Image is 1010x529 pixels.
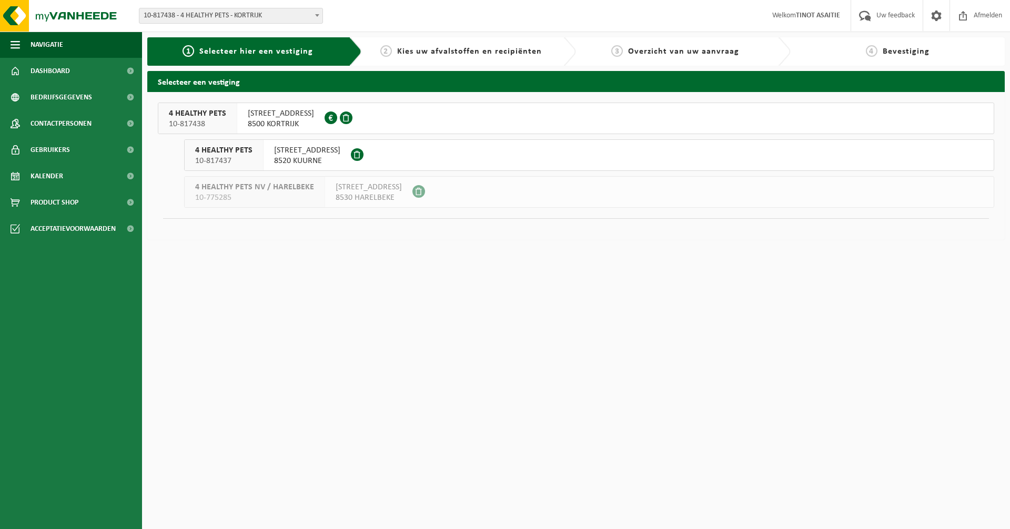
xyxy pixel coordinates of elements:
[336,192,402,203] span: 8530 HARELBEKE
[796,12,840,19] strong: TINOT ASAITIE
[199,47,313,56] span: Selecteer hier een vestiging
[195,156,252,166] span: 10-817437
[158,103,994,134] button: 4 HEALTHY PETS 10-817438 [STREET_ADDRESS]8500 KORTRIJK
[169,119,226,129] span: 10-817438
[195,192,314,203] span: 10-775285
[31,110,92,137] span: Contactpersonen
[31,216,116,242] span: Acceptatievoorwaarden
[169,108,226,119] span: 4 HEALTHY PETS
[31,189,78,216] span: Product Shop
[31,58,70,84] span: Dashboard
[883,47,930,56] span: Bevestiging
[183,45,194,57] span: 1
[31,137,70,163] span: Gebruikers
[866,45,877,57] span: 4
[248,108,314,119] span: [STREET_ADDRESS]
[611,45,623,57] span: 3
[147,71,1005,91] h2: Selecteer een vestiging
[184,139,994,171] button: 4 HEALTHY PETS 10-817437 [STREET_ADDRESS]8520 KUURNE
[139,8,322,23] span: 10-817438 - 4 HEALTHY PETS - KORTRIJK
[31,32,63,58] span: Navigatie
[195,145,252,156] span: 4 HEALTHY PETS
[380,45,392,57] span: 2
[31,84,92,110] span: Bedrijfsgegevens
[248,119,314,129] span: 8500 KORTRIJK
[195,182,314,192] span: 4 HEALTHY PETS NV / HARELBEKE
[31,163,63,189] span: Kalender
[274,145,340,156] span: [STREET_ADDRESS]
[336,182,402,192] span: [STREET_ADDRESS]
[139,8,323,24] span: 10-817438 - 4 HEALTHY PETS - KORTRIJK
[397,47,542,56] span: Kies uw afvalstoffen en recipiënten
[274,156,340,166] span: 8520 KUURNE
[628,47,739,56] span: Overzicht van uw aanvraag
